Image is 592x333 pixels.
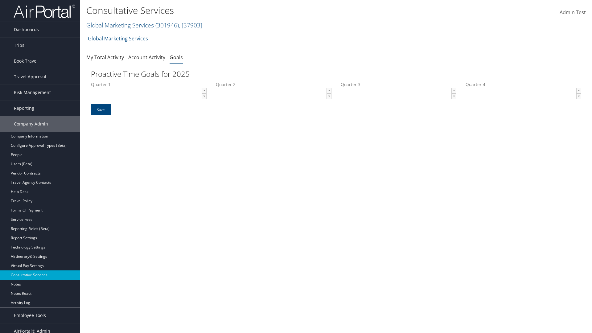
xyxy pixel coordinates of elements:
span: , [ 37903 ] [179,21,202,29]
a: My Total Activity [86,54,124,61]
a: ▲ [327,88,331,94]
span: ( 301946 ) [155,21,179,29]
h2: Proactive Time Goals for 2025 [91,69,581,79]
a: Goals [170,54,183,61]
input: Save [91,104,111,115]
label: Quarter 3 [341,81,456,104]
a: Admin Test [560,3,586,22]
a: ▼ [576,93,581,99]
span: ▲ [327,88,332,93]
span: Book Travel [14,53,38,69]
a: Account Activity [128,54,165,61]
span: Company Admin [14,116,48,132]
img: airportal-logo.png [14,4,75,18]
a: ▼ [451,93,456,99]
span: Trips [14,38,24,53]
a: Global Marketing Services [88,32,148,45]
a: ▲ [576,88,581,94]
label: Quarter 1 [91,81,207,104]
span: ▲ [452,88,457,93]
label: Quarter 2 [216,81,331,104]
a: ▲ [451,88,456,94]
span: ▼ [202,94,207,99]
h1: Consultative Services [86,4,419,17]
span: Travel Approval [14,69,46,84]
span: Dashboards [14,22,39,37]
span: Reporting [14,101,34,116]
label: Quarter 4 [466,81,581,104]
a: ▼ [327,93,331,99]
span: Employee Tools [14,308,46,323]
a: ▼ [202,93,207,99]
a: ▲ [202,88,207,94]
span: ▲ [202,88,207,93]
span: Admin Test [560,9,586,16]
span: ▼ [577,94,582,99]
a: Global Marketing Services [86,21,202,29]
span: ▼ [452,94,457,99]
span: Risk Management [14,85,51,100]
span: ▲ [577,88,582,93]
span: ▼ [327,94,332,99]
